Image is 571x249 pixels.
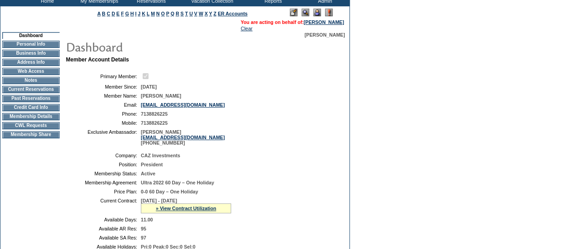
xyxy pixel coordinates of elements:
[138,11,140,16] a: J
[70,93,137,99] td: Member Name:
[141,180,214,185] span: Ultra 2022 60 Day – One Holiday
[2,32,60,39] td: Dashboard
[214,11,217,16] a: Z
[2,131,60,138] td: Membership Share
[302,9,309,16] img: View Mode
[70,162,137,167] td: Position:
[2,86,60,93] td: Current Reservations
[141,93,181,99] span: [PERSON_NAME]
[156,206,216,211] a: » View Contract Utilization
[142,11,145,16] a: K
[70,198,137,213] td: Current Contract:
[241,26,252,31] a: Clear
[290,9,297,16] img: Edit Mode
[141,217,153,222] span: 11.00
[141,129,225,146] span: [PERSON_NAME] [PHONE_NUMBER]
[130,11,134,16] a: H
[70,180,137,185] td: Membership Agreement:
[141,84,157,89] span: [DATE]
[70,72,137,80] td: Primary Member:
[194,11,197,16] a: V
[2,122,60,129] td: CWL Requests
[70,171,137,176] td: Membership Status:
[141,235,146,240] span: 97
[204,11,208,16] a: X
[107,11,110,16] a: C
[241,19,344,25] span: You are acting on behalf of:
[325,9,333,16] img: Log Concern/Member Elevation
[102,11,106,16] a: B
[147,11,149,16] a: L
[151,11,155,16] a: M
[161,11,165,16] a: O
[141,162,163,167] span: President
[70,235,137,240] td: Available SA Res:
[141,120,167,126] span: 7138826225
[305,32,345,38] span: [PERSON_NAME]
[70,84,137,89] td: Member Since:
[125,11,129,16] a: G
[171,11,174,16] a: Q
[97,11,101,16] a: A
[66,56,129,63] b: Member Account Details
[135,11,136,16] a: I
[65,38,246,56] img: pgTtlDashboard.gif
[141,198,177,203] span: [DATE] - [DATE]
[2,95,60,102] td: Past Reservations
[2,113,60,120] td: Membership Details
[70,217,137,222] td: Available Days:
[70,226,137,231] td: Available AR Res:
[70,189,137,194] td: Price Plan:
[70,153,137,158] td: Company:
[141,189,198,194] span: 0-0 60 Day – One Holiday
[2,50,60,57] td: Business Info
[199,11,203,16] a: W
[70,111,137,117] td: Phone:
[141,153,180,158] span: CAZ Investments
[156,11,160,16] a: N
[304,19,344,25] a: [PERSON_NAME]
[116,11,120,16] a: E
[2,68,60,75] td: Web Access
[141,135,225,140] a: [EMAIL_ADDRESS][DOMAIN_NAME]
[141,171,155,176] span: Active
[209,11,212,16] a: Y
[121,11,124,16] a: F
[70,129,137,146] td: Exclusive Ambassador:
[2,41,60,48] td: Personal Info
[176,11,179,16] a: R
[70,120,137,126] td: Mobile:
[166,11,169,16] a: P
[185,11,188,16] a: T
[141,226,146,231] span: 95
[189,11,193,16] a: U
[70,102,137,108] td: Email:
[2,104,60,111] td: Credit Card Info
[218,11,247,16] a: ER Accounts
[2,59,60,66] td: Address Info
[181,11,184,16] a: S
[313,9,321,16] img: Impersonate
[141,111,167,117] span: 7138826225
[141,102,225,108] a: [EMAIL_ADDRESS][DOMAIN_NAME]
[111,11,115,16] a: D
[2,77,60,84] td: Notes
